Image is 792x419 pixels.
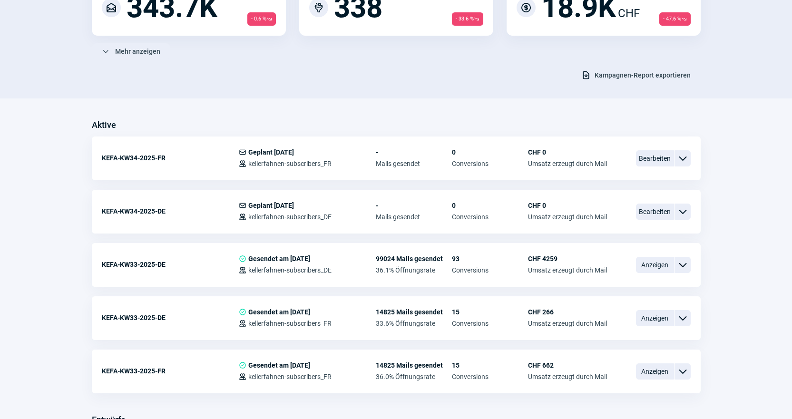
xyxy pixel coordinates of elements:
[636,204,674,220] span: Bearbeiten
[102,308,239,327] div: KEFA-KW33-2025-DE
[528,213,607,221] span: Umsatz erzeugt durch Mail
[248,213,332,221] span: kellerfahnen-subscribers_DE
[528,308,607,316] span: CHF 266
[452,213,528,221] span: Conversions
[247,12,276,26] span: - 0.6 %
[528,373,607,380] span: Umsatz erzeugt durch Mail
[618,5,640,22] span: CHF
[102,148,239,167] div: KEFA-KW34-2025-FR
[452,255,528,263] span: 93
[248,202,294,209] span: Geplant [DATE]
[376,266,452,274] span: 36.1% Öffnungsrate
[92,43,170,59] button: Mehr anzeigen
[452,320,528,327] span: Conversions
[528,202,607,209] span: CHF 0
[248,148,294,156] span: Geplant [DATE]
[376,320,452,327] span: 33.6% Öffnungsrate
[528,320,607,327] span: Umsatz erzeugt durch Mail
[376,308,452,316] span: 14825 Mails gesendet
[528,255,607,263] span: CHF 4259
[636,257,674,273] span: Anzeigen
[376,255,452,263] span: 99024 Mails gesendet
[452,160,528,167] span: Conversions
[248,308,310,316] span: Gesendet am [DATE]
[102,202,239,221] div: KEFA-KW34-2025-DE
[248,320,332,327] span: kellerfahnen-subscribers_FR
[248,373,332,380] span: kellerfahnen-subscribers_FR
[248,361,310,369] span: Gesendet am [DATE]
[102,361,239,380] div: KEFA-KW33-2025-FR
[452,202,528,209] span: 0
[636,310,674,326] span: Anzeigen
[248,160,332,167] span: kellerfahnen-subscribers_FR
[452,361,528,369] span: 15
[115,44,160,59] span: Mehr anzeigen
[528,160,607,167] span: Umsatz erzeugt durch Mail
[248,255,310,263] span: Gesendet am [DATE]
[636,150,674,166] span: Bearbeiten
[595,68,691,83] span: Kampagnen-Report exportieren
[659,12,691,26] span: - 47.6 %
[102,255,239,274] div: KEFA-KW33-2025-DE
[571,67,701,83] button: Kampagnen-Report exportieren
[528,266,607,274] span: Umsatz erzeugt durch Mail
[452,148,528,156] span: 0
[376,148,452,156] span: -
[452,373,528,380] span: Conversions
[452,308,528,316] span: 15
[528,361,607,369] span: CHF 662
[528,148,607,156] span: CHF 0
[376,361,452,369] span: 14825 Mails gesendet
[376,373,452,380] span: 36.0% Öffnungsrate
[452,12,483,26] span: - 33.6 %
[636,363,674,380] span: Anzeigen
[248,266,332,274] span: kellerfahnen-subscribers_DE
[376,160,452,167] span: Mails gesendet
[452,266,528,274] span: Conversions
[92,117,116,133] h3: Aktive
[376,213,452,221] span: Mails gesendet
[376,202,452,209] span: -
